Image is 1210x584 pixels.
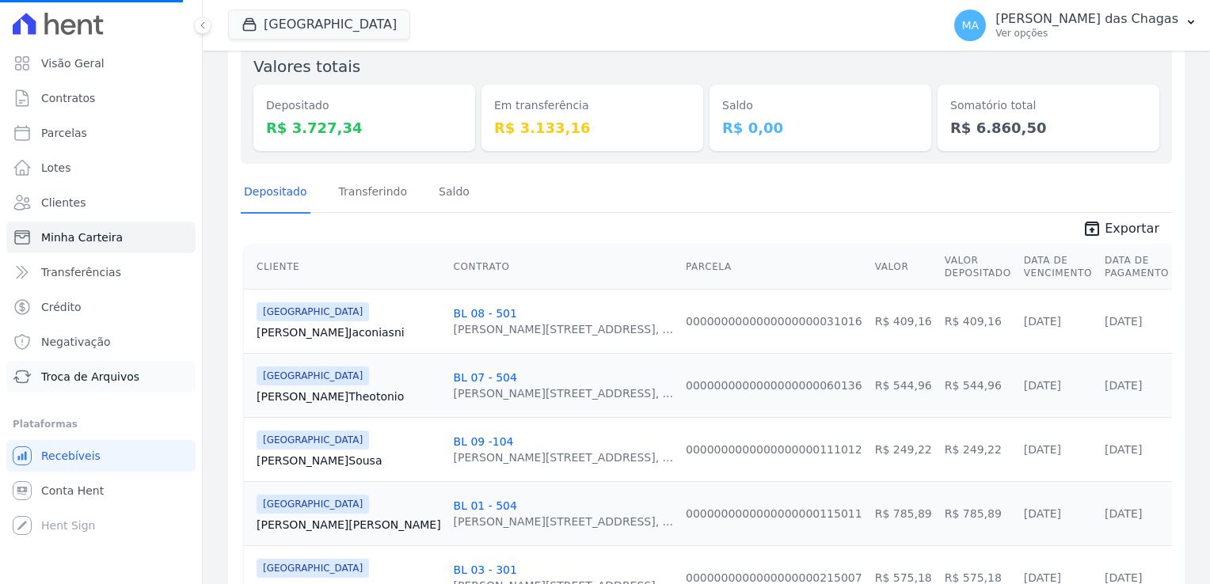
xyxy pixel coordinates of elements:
a: [DATE] [1024,507,1061,520]
a: Troca de Arquivos [6,361,196,392]
span: [GEOGRAPHIC_DATA] [257,302,369,321]
a: Visão Geral [6,47,196,79]
span: Troca de Arquivos [41,369,139,385]
a: Clientes [6,187,196,218]
a: Recebíveis [6,440,196,472]
a: BL 09 -104 [454,435,514,448]
a: Transferindo [336,173,411,214]
a: Transferências [6,256,196,288]
span: [GEOGRAPHIC_DATA] [257,366,369,385]
th: Valor [869,245,938,290]
td: R$ 409,16 [869,289,938,353]
a: [DATE] [1105,379,1142,392]
dt: Em transferência [494,97,691,114]
a: [DATE] [1105,315,1142,328]
td: R$ 785,89 [869,481,938,545]
a: Lotes [6,152,196,184]
a: 0000000000000000000215007 [686,571,862,584]
dd: R$ 3.133,16 [494,117,691,138]
p: Ver opções [995,27,1178,40]
a: [PERSON_NAME]Sousa [257,453,441,468]
a: Negativação [6,326,196,358]
span: Lotes [41,160,71,176]
a: 0000000000000000000111012 [686,443,862,456]
a: Contratos [6,82,196,114]
span: Visão Geral [41,55,105,71]
dd: R$ 3.727,34 [266,117,462,138]
a: 0000000000000000000031016 [686,315,862,328]
button: MA [PERSON_NAME] das Chagas Ver opções [942,3,1210,47]
span: Parcelas [41,125,87,141]
a: [DATE] [1105,443,1142,456]
td: R$ 544,96 [869,353,938,417]
a: Saldo [436,173,473,214]
a: [DATE] [1024,379,1061,392]
button: [GEOGRAPHIC_DATA] [228,9,410,40]
a: BL 01 - 504 [454,499,517,512]
td: R$ 544,96 [938,353,1018,417]
span: Exportar [1105,219,1159,238]
div: [PERSON_NAME][STREET_ADDRESS], ... [454,449,673,465]
span: [GEOGRAPHIC_DATA] [257,559,369,578]
span: Conta Hent [41,483,104,499]
span: Crédito [41,299,82,315]
a: Minha Carteira [6,222,196,253]
div: [PERSON_NAME][STREET_ADDRESS], ... [454,321,673,337]
a: BL 07 - 504 [454,371,517,384]
a: BL 08 - 501 [454,307,517,320]
i: unarchive [1083,219,1102,238]
a: BL 03 - 301 [454,563,517,576]
th: Valor Depositado [938,245,1018,290]
span: Minha Carteira [41,229,123,245]
a: Parcelas [6,117,196,149]
th: Parcela [679,245,869,290]
span: [GEOGRAPHIC_DATA] [257,430,369,449]
a: 0000000000000000000060136 [686,379,862,392]
td: R$ 249,22 [938,417,1018,481]
span: Clientes [41,195,86,210]
a: Depositado [241,173,310,214]
label: Valores totais [253,57,360,76]
span: Recebíveis [41,448,101,464]
a: [DATE] [1024,443,1061,456]
dt: Depositado [266,97,462,114]
a: [DATE] [1105,571,1142,584]
a: [PERSON_NAME]Jaconiasni [257,324,441,340]
td: R$ 249,22 [869,417,938,481]
th: Cliente [244,245,447,290]
p: [PERSON_NAME] das Chagas [995,11,1178,27]
a: 0000000000000000000115011 [686,507,862,520]
a: Conta Hent [6,475,196,506]
span: Contratos [41,90,95,106]
span: Transferências [41,264,121,280]
a: unarchive Exportar [1070,219,1172,241]
th: Data de Vencimento [1018,245,1098,290]
dt: Somatório total [950,97,1147,114]
div: [PERSON_NAME][STREET_ADDRESS], ... [454,514,673,529]
a: [PERSON_NAME][PERSON_NAME] [257,517,441,533]
a: [DATE] [1105,507,1142,520]
dd: R$ 0,00 [722,117,919,138]
td: R$ 409,16 [938,289,1018,353]
a: [DATE] [1024,571,1061,584]
a: [PERSON_NAME]Theotonio [257,389,441,404]
th: Data de Pagamento [1098,245,1175,290]
dt: Saldo [722,97,919,114]
div: [PERSON_NAME][STREET_ADDRESS], ... [454,385,673,401]
a: [DATE] [1024,315,1061,328]
a: Crédito [6,291,196,323]
th: Contrato [447,245,679,290]
span: MA [961,20,979,31]
div: Plataformas [13,415,189,434]
dd: R$ 6.860,50 [950,117,1147,138]
td: R$ 785,89 [938,481,1018,545]
span: [GEOGRAPHIC_DATA] [257,495,369,514]
span: Negativação [41,334,111,350]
